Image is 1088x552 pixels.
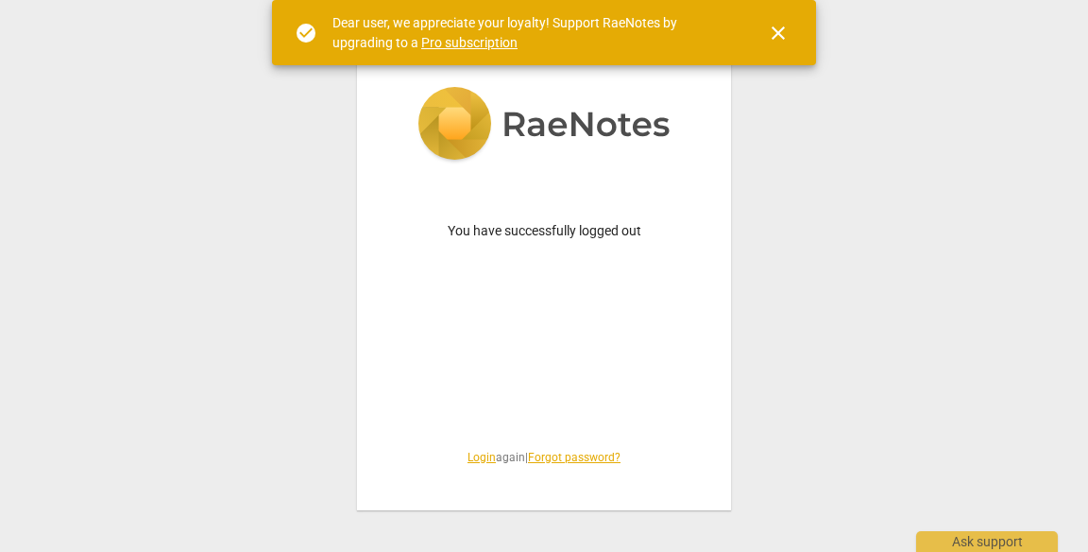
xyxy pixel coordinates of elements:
img: 5ac2273c67554f335776073100b6d88f.svg [417,87,671,164]
div: Dear user, we appreciate your loyalty! Support RaeNotes by upgrading to a [332,13,733,52]
span: check_circle [295,22,317,44]
a: Login [467,451,496,464]
span: again | [402,450,686,466]
p: You have successfully logged out [402,221,686,241]
a: Forgot password? [528,451,620,464]
a: Pro subscription [421,35,518,50]
span: close [767,22,790,44]
div: Ask support [916,531,1058,552]
button: Close [756,10,801,56]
